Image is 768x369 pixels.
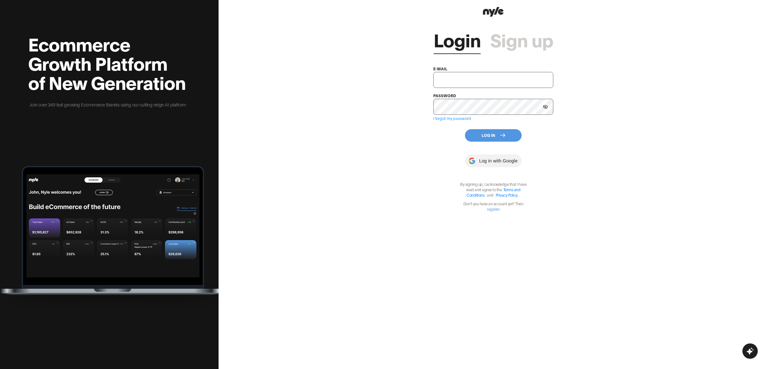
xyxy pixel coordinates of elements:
[465,154,521,167] button: Log in with Google
[485,192,495,197] span: and
[434,30,481,49] a: Login
[433,116,471,121] a: I forgot my password
[457,201,530,212] p: Don't you have an account yet? Then
[28,34,187,91] h2: Ecommerce Growth Platform of New Generation
[465,129,522,142] button: Log In
[490,30,553,49] a: Sign up
[28,101,187,108] p: Join over 349 fast growing Ecommerce Brands using our cutting edge AI platform
[433,66,447,71] label: e-mail
[487,207,500,211] a: register
[496,192,518,197] a: Privacy Policy
[433,93,456,98] label: password
[457,181,530,198] p: By signing up, I acknowledge that I have read and agree to the .
[467,187,520,197] a: Terms and Conditions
